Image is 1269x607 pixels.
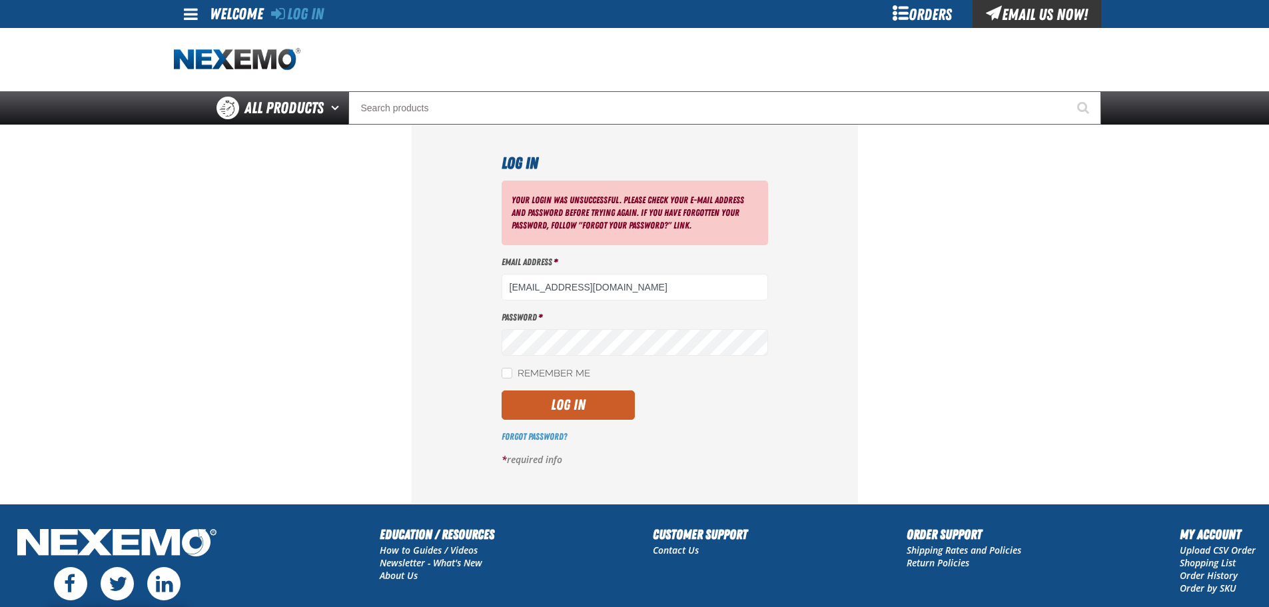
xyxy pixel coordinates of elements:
a: Log In [271,5,324,23]
button: Start Searching [1068,91,1101,125]
a: Return Policies [907,556,969,569]
label: Email Address [502,256,768,269]
h2: Customer Support [653,524,747,544]
a: Upload CSV Order [1180,544,1256,556]
a: How to Guides / Videos [380,544,478,556]
div: Your login was unsuccessful. Please check your e-mail address and password before trying again. I... [502,181,768,245]
a: Contact Us [653,544,699,556]
input: Remember Me [502,368,512,378]
h2: My Account [1180,524,1256,544]
label: Remember Me [502,368,590,380]
a: Newsletter - What's New [380,556,482,569]
p: required info [502,454,768,466]
img: Nexemo logo [174,48,300,71]
a: Forgot Password? [502,431,567,442]
a: Home [174,48,300,71]
img: Nexemo Logo [13,524,220,564]
input: Search [348,91,1101,125]
a: Shipping Rates and Policies [907,544,1021,556]
h2: Education / Resources [380,524,494,544]
label: Password [502,311,768,324]
h2: Order Support [907,524,1021,544]
a: Order by SKU [1180,582,1236,594]
a: Order History [1180,569,1238,582]
a: About Us [380,569,418,582]
button: Log In [502,390,635,420]
a: Shopping List [1180,556,1236,569]
h1: Log In [502,151,768,175]
button: Open All Products pages [326,91,348,125]
span: All Products [244,96,324,120]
